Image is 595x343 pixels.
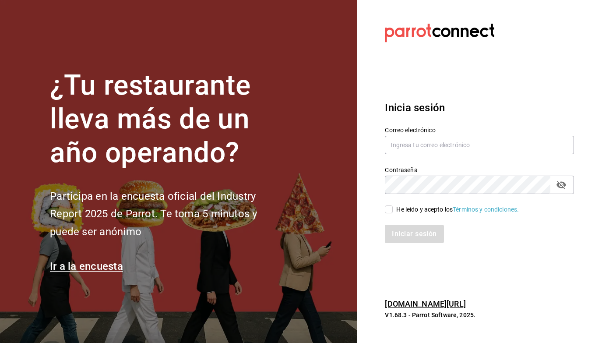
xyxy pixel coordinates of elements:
input: Ingresa tu correo electrónico [385,136,574,154]
p: V1.68.3 - Parrot Software, 2025. [385,311,574,319]
label: Contraseña [385,167,574,173]
label: Correo electrónico [385,127,574,133]
div: He leído y acepto los [396,205,519,214]
button: passwordField [554,177,569,192]
a: Términos y condiciones. [453,206,519,213]
h2: Participa en la encuesta oficial del Industry Report 2025 de Parrot. Te toma 5 minutos y puede se... [50,187,286,241]
h1: ¿Tu restaurante lleva más de un año operando? [50,69,286,170]
a: Ir a la encuesta [50,260,123,272]
h3: Inicia sesión [385,100,574,116]
a: [DOMAIN_NAME][URL] [385,299,465,308]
